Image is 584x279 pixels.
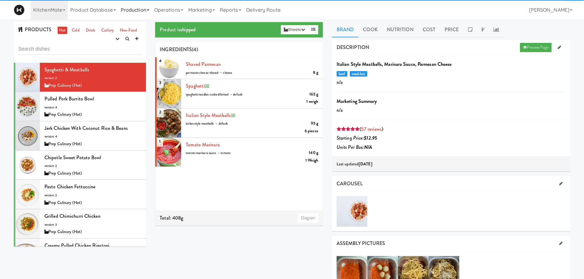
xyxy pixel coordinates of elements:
[350,71,367,77] span: meal-hot
[359,161,372,167] b: [DATE]
[186,151,231,155] span: tomato marinara sauce → tomato
[155,57,323,79] li: 4Shaved Parmesan8 gparmesan cheese-shaved → cheese
[337,134,377,141] i: Starting Price:
[44,183,95,190] span: Pesto Chicken Fettuccine
[157,136,163,147] span: 1
[309,91,318,98] div: 165 g
[337,44,369,51] span: DESCRIPTION
[14,239,146,268] li: Creamy Pulled Chicken Rigatoniversion: 3Prep Culinary (Hot)
[332,22,359,37] a: Brand
[364,134,377,141] b: $12.95
[186,82,205,89] a: spaghetti
[155,108,323,138] li: 2Italian Style Meatballs95 gitalian style meatballs → default6 pieces
[313,69,318,77] div: 8 g
[44,111,141,119] div: Prep Culinary (Hot)
[58,27,67,34] a: Hot
[14,5,25,15] img: Micromart
[192,46,198,53] span: (4)
[100,27,115,34] a: Cutlery
[180,26,196,33] b: shipped
[186,61,221,68] a: Shaved Parmesan
[337,61,452,68] b: Italian Style Meatballs, Marinara Sauce, Parmesan Cheese
[382,22,418,37] a: Nutrition
[44,140,141,148] div: Prep Culinary (Hot)
[84,27,97,34] a: Drink
[231,114,235,118] i: Recipe
[118,27,139,34] a: Non-Food
[44,95,94,102] span: Pulled Pork Burrito Bowl
[186,121,228,126] span: italian style meatballs → default
[337,180,363,187] span: CAROUSEL
[337,161,372,167] span: Last updated
[44,134,57,139] span: version: 4
[157,77,164,88] span: 3
[18,26,52,33] span: PRODUCTS
[205,84,209,88] i: Recipe
[186,92,242,97] span: spaghetti noodles-cooked/brined → default
[44,242,109,249] span: Creamy Pulled Chicken Rigatoni
[337,106,566,115] p: n/a
[337,98,377,105] b: Marketing Summary
[418,22,440,37] a: Cost
[44,125,128,132] span: Jerk Chicken with Coconut Rice & Beans
[44,154,101,161] span: Chipotle Sweet Potato Bowl
[44,193,57,198] span: version: 2
[186,141,220,148] a: Tomato Marinara
[14,121,146,151] li: Jerk Chicken with Coconut Rice & Beansversion: 4Prep Culinary (Hot)
[44,170,141,177] div: Prep Culinary (Hot)
[44,105,57,110] span: version: 4
[520,43,552,52] a: Preview Page
[186,112,231,119] a: Italian Style Meatballs
[364,144,372,151] b: N/A
[70,27,81,34] a: Cold
[160,46,192,53] span: INGREDIENTS
[305,127,318,135] div: 6 pieces
[44,164,57,168] span: version: 2
[160,214,183,221] span: Total: 408g
[337,125,566,134] div: ( )
[337,71,347,77] span: beef
[44,66,89,73] span: Spaghetti & Meatballs
[309,149,318,157] div: 140 g
[361,126,382,133] a: 57 reviews
[44,76,57,80] span: version: 2
[14,92,146,121] li: Pulled Pork Burrito Bowlversion: 4Prep Culinary (Hot)
[157,107,164,117] span: 2
[44,228,141,236] div: Prep Culinary (Hot)
[44,82,141,89] div: Prep Culinary (Hot)
[337,144,372,151] i: Units Per Box:
[306,98,318,106] div: 1 weigh
[337,240,385,247] span: ASSEMBLY PICTURES
[14,151,146,180] li: Chipotle Sweet Potato Bowlversion: 2Prep Culinary (Hot)
[440,22,464,37] a: Price
[157,55,164,66] span: 4
[281,25,308,34] button: Sheets
[358,22,382,37] a: Cook
[160,26,196,33] span: Product is
[186,70,232,75] span: parmesan cheese-shaved → cheese
[14,209,146,239] li: Grilled Chimichurri Chickenversion: 3Prep Culinary (Hot)
[44,222,57,227] span: version: 3
[14,180,146,209] li: Pesto Chicken Fettuccineversion: 2Prep Culinary (Hot)
[155,138,323,167] li: 1Tomato Marinara140 gtomato marinara sauce → tomato1 Weigh
[337,78,566,87] p: n/a
[14,63,146,92] li: Spaghetti & Meatballsversion: 2Prep Culinary (Hot)
[155,79,323,108] li: 3spaghetti165 gspaghetti noodles-cooked/brined → default1 weigh
[18,43,141,55] input: Search dishes
[44,199,141,207] div: Prep Culinary (Hot)
[298,213,318,223] a: Diagram
[44,213,101,220] span: Grilled Chimichurri Chicken
[305,157,318,164] div: 1 Weigh
[311,120,318,127] div: 95 g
